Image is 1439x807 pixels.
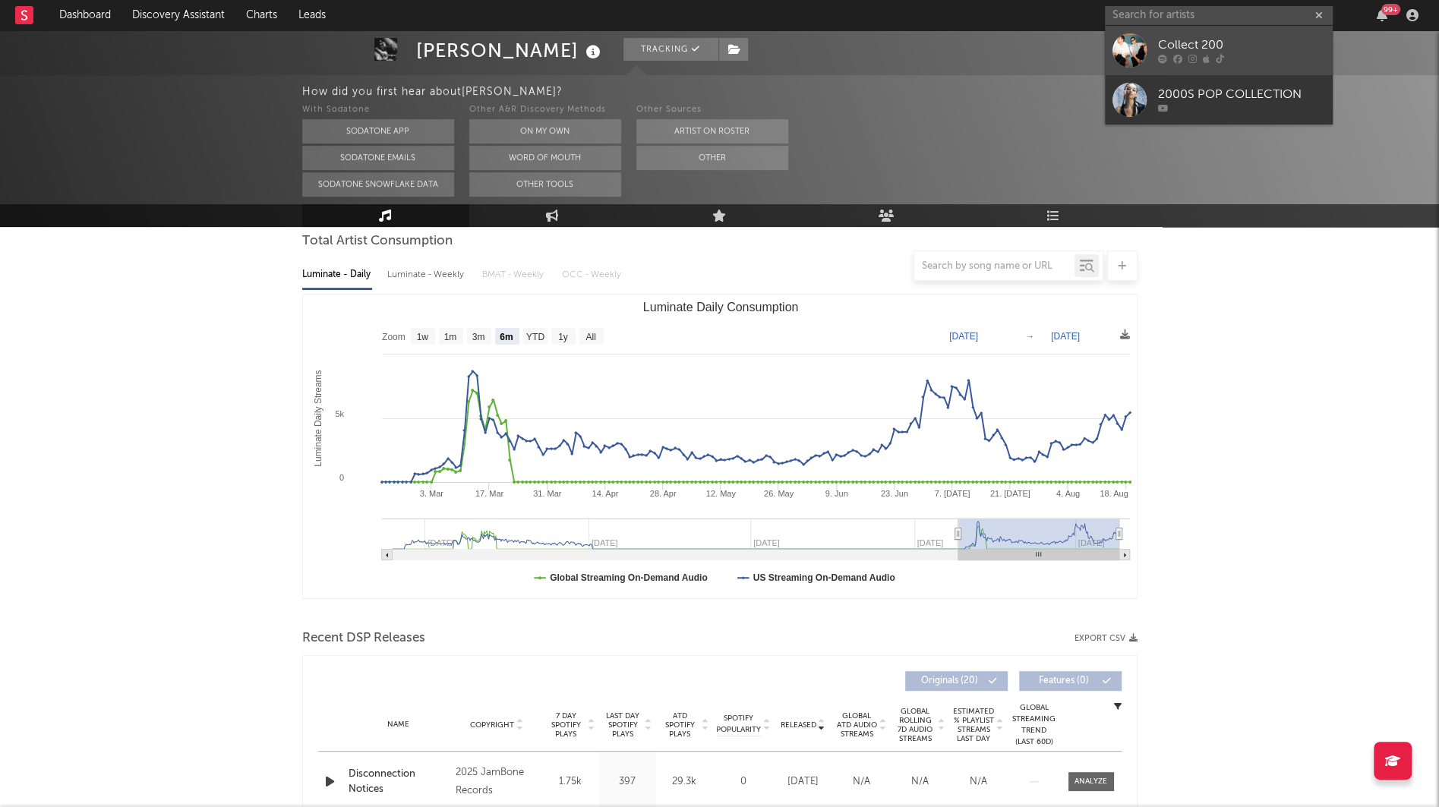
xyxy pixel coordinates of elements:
[623,38,718,61] button: Tracking
[1105,26,1333,75] a: Collect 200
[825,489,847,498] text: 9. Jun
[949,331,978,342] text: [DATE]
[443,332,456,342] text: 1m
[546,711,586,739] span: 7 Day Spotify Plays
[550,572,708,583] text: Global Streaming On-Demand Audio
[585,332,595,342] text: All
[716,713,761,736] span: Spotify Popularity
[880,489,907,498] text: 23. Jun
[302,101,454,119] div: With Sodatone
[753,572,895,583] text: US Streaming On-Demand Audio
[1029,676,1099,686] span: Features ( 0 )
[472,332,484,342] text: 3m
[302,119,454,143] button: Sodatone App
[717,774,770,790] div: 0
[1056,489,1079,498] text: 4. Aug
[1051,331,1080,342] text: [DATE]
[763,489,794,498] text: 26. May
[836,774,887,790] div: N/A
[1158,86,1325,104] div: 2000S POP COLLECTION
[382,332,406,342] text: Zoom
[416,332,428,342] text: 1w
[914,260,1075,273] input: Search by song name or URL
[915,676,985,686] span: Originals ( 20 )
[1075,634,1138,643] button: Export CSV
[546,774,595,790] div: 1.75k
[335,409,344,418] text: 5k
[953,774,1004,790] div: N/A
[905,671,1008,691] button: Originals(20)
[558,332,568,342] text: 1y
[895,774,945,790] div: N/A
[469,172,621,197] button: Other Tools
[339,473,343,482] text: 0
[469,146,621,170] button: Word Of Mouth
[525,332,544,342] text: YTD
[312,370,323,466] text: Luminate Daily Streams
[455,764,538,800] div: 2025 JamBone Records
[419,489,443,498] text: 3. Mar
[649,489,676,498] text: 28. Apr
[1381,4,1400,15] div: 99 +
[636,146,788,170] button: Other
[953,707,995,743] span: Estimated % Playlist Streams Last Day
[470,720,514,730] span: Copyright
[1158,36,1325,55] div: Collect 200
[349,767,448,796] a: Disconnection Notices
[1377,9,1387,21] button: 99+
[636,119,788,143] button: Artist on Roster
[895,707,936,743] span: Global Rolling 7D Audio Streams
[705,489,736,498] text: 12. May
[303,295,1138,598] svg: Luminate Daily Consumption
[1011,702,1057,748] div: Global Streaming Trend (Last 60D)
[302,232,453,251] span: Total Artist Consumption
[836,711,878,739] span: Global ATD Audio Streams
[660,774,709,790] div: 29.3k
[416,38,604,63] div: [PERSON_NAME]
[1105,6,1333,25] input: Search for artists
[603,711,643,739] span: Last Day Spotify Plays
[781,720,816,730] span: Released
[302,172,454,197] button: Sodatone Snowflake Data
[533,489,562,498] text: 31. Mar
[934,489,970,498] text: 7. [DATE]
[1025,331,1034,342] text: →
[469,119,621,143] button: On My Own
[500,332,513,342] text: 6m
[1105,75,1333,125] a: 2000S POP COLLECTION
[475,489,503,498] text: 17. Mar
[1100,489,1128,498] text: 18. Aug
[592,489,618,498] text: 14. Apr
[302,146,454,170] button: Sodatone Emails
[1019,671,1122,691] button: Features(0)
[349,719,448,730] div: Name
[989,489,1030,498] text: 21. [DATE]
[469,101,621,119] div: Other A&R Discovery Methods
[636,101,788,119] div: Other Sources
[302,629,425,648] span: Recent DSP Releases
[660,711,700,739] span: ATD Spotify Plays
[603,774,652,790] div: 397
[778,774,828,790] div: [DATE]
[642,301,798,314] text: Luminate Daily Consumption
